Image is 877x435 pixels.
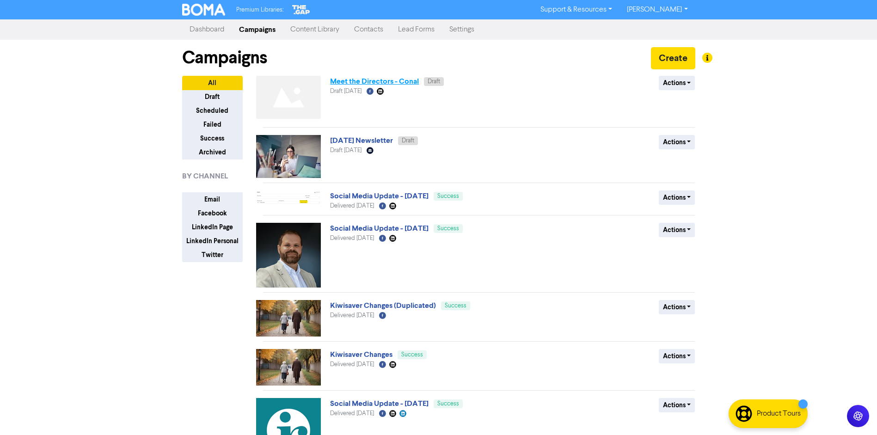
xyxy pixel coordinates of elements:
button: Actions [659,349,695,363]
button: LinkedIn Personal [182,234,243,248]
span: Delivered [DATE] [330,235,374,241]
span: Success [437,193,459,199]
a: [PERSON_NAME] [619,2,695,17]
img: image_1750020886078.jpg [256,349,321,386]
button: Actions [659,223,695,237]
button: Twitter [182,248,243,262]
button: Scheduled [182,104,243,118]
img: BOMA Logo [182,4,226,16]
span: Success [437,226,459,232]
a: Campaigns [232,20,283,39]
a: Kiwisaver Changes (Duplicated) [330,301,436,310]
a: Lead Forms [391,20,442,39]
a: Dashboard [182,20,232,39]
span: Success [401,352,423,358]
a: Settings [442,20,482,39]
span: Draft [DATE] [330,88,362,94]
button: Actions [659,300,695,314]
span: BY CHANNEL [182,171,228,182]
span: Draft [DATE] [330,147,362,153]
button: Actions [659,135,695,149]
img: Not found [256,76,321,119]
span: Draft [402,138,414,144]
button: Actions [659,190,695,205]
img: image_1758251890086.png [256,190,321,205]
a: Kiwisaver Changes [330,350,393,359]
button: All [182,76,243,90]
button: Create [651,47,695,69]
span: Premium Libraries: [236,7,283,13]
a: Content Library [283,20,347,39]
a: Social Media Update - [DATE] [330,191,429,201]
button: Actions [659,398,695,412]
iframe: Chat Widget [831,391,877,435]
span: Delivered [DATE] [330,312,374,319]
button: Draft [182,90,243,104]
a: Meet the Directors - Conal [330,77,419,86]
span: Success [437,401,459,407]
button: Archived [182,145,243,159]
h1: Campaigns [182,47,267,68]
span: Delivered [DATE] [330,203,374,209]
button: Email [182,192,243,207]
a: Social Media Update - [DATE] [330,224,429,233]
button: Facebook [182,206,243,221]
button: Actions [659,76,695,90]
button: Success [182,131,243,146]
img: image_1755831339299.png [256,223,321,288]
img: The Gap [291,4,311,16]
button: LinkedIn Page [182,220,243,234]
a: Contacts [347,20,391,39]
a: [DATE] Newsletter [330,136,393,145]
a: Support & Resources [533,2,619,17]
img: image_1750020886078.jpg [256,300,321,337]
a: Social Media Update - [DATE] [330,399,429,408]
span: Delivered [DATE] [330,410,374,417]
button: Failed [182,117,243,132]
span: Draft [428,79,440,85]
img: image_1741218120732.jpg [256,135,321,178]
span: Delivered [DATE] [330,361,374,368]
span: Success [445,303,466,309]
